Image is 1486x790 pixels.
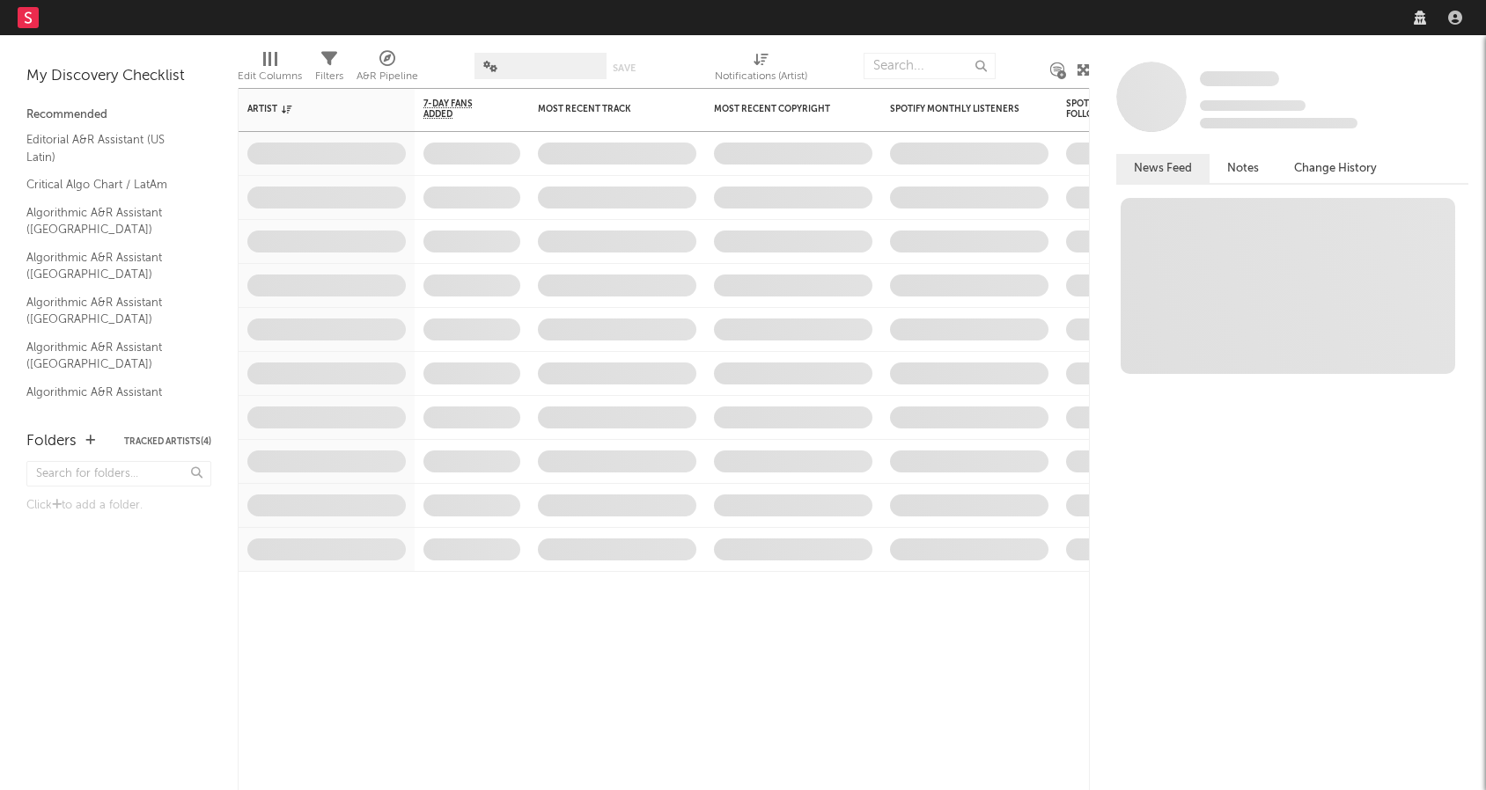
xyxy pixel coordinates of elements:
[26,105,211,126] div: Recommended
[714,104,846,114] div: Most Recent Copyright
[26,293,194,329] a: Algorithmic A&R Assistant ([GEOGRAPHIC_DATA])
[890,104,1022,114] div: Spotify Monthly Listeners
[238,44,302,95] div: Edit Columns
[26,338,194,374] a: Algorithmic A&R Assistant ([GEOGRAPHIC_DATA])
[864,53,996,79] input: Search...
[1066,99,1128,120] div: Spotify Followers
[124,437,211,446] button: Tracked Artists(4)
[613,63,636,73] button: Save
[1200,71,1279,86] span: Some Artist
[1200,70,1279,88] a: Some Artist
[538,104,670,114] div: Most Recent Track
[26,248,194,284] a: Algorithmic A&R Assistant ([GEOGRAPHIC_DATA])
[715,66,807,87] div: Notifications (Artist)
[26,383,194,419] a: Algorithmic A&R Assistant ([GEOGRAPHIC_DATA])
[1200,118,1357,128] span: 0 fans last week
[26,431,77,452] div: Folders
[315,66,343,87] div: Filters
[26,175,194,194] a: Critical Algo Chart / LatAm
[1116,154,1210,183] button: News Feed
[26,203,194,239] a: Algorithmic A&R Assistant ([GEOGRAPHIC_DATA])
[238,66,302,87] div: Edit Columns
[1276,154,1394,183] button: Change History
[315,44,343,95] div: Filters
[1210,154,1276,183] button: Notes
[1200,100,1306,111] span: Tracking Since: [DATE]
[26,495,211,516] div: Click to add a folder.
[26,66,211,87] div: My Discovery Checklist
[357,66,418,87] div: A&R Pipeline
[26,130,194,166] a: Editorial A&R Assistant (US Latin)
[247,104,379,114] div: Artist
[26,461,211,486] input: Search for folders...
[715,44,807,95] div: Notifications (Artist)
[357,44,418,95] div: A&R Pipeline
[423,99,494,120] span: 7-Day Fans Added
